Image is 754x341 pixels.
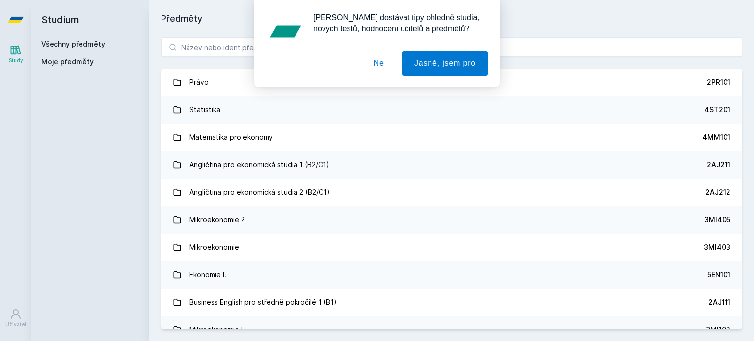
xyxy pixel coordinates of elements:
[704,242,730,252] div: 3MI403
[361,51,397,76] button: Ne
[189,155,329,175] div: Angličtina pro ekonomická studia 1 (B2/C1)
[189,183,330,202] div: Angličtina pro ekonomická studia 2 (B2/C1)
[707,160,730,170] div: 2AJ211
[189,320,242,340] div: Mikroekonomie I
[189,128,273,147] div: Matematika pro ekonomy
[161,234,742,261] a: Mikroekonomie 3MI403
[161,96,742,124] a: Statistika 4ST201
[161,124,742,151] a: Matematika pro ekonomy 4MM101
[305,12,488,34] div: [PERSON_NAME] dostávat tipy ohledně studia, nových testů, hodnocení učitelů a předmětů?
[161,261,742,289] a: Ekonomie I. 5EN101
[189,100,220,120] div: Statistika
[266,12,305,51] img: notification icon
[189,237,239,257] div: Mikroekonomie
[5,321,26,328] div: Uživatel
[704,105,730,115] div: 4ST201
[161,206,742,234] a: Mikroekonomie 2 3MI405
[189,210,245,230] div: Mikroekonomie 2
[708,297,730,307] div: 2AJ111
[161,289,742,316] a: Business English pro středně pokročilé 1 (B1) 2AJ111
[189,292,337,312] div: Business English pro středně pokročilé 1 (B1)
[702,132,730,142] div: 4MM101
[704,215,730,225] div: 3MI405
[2,303,29,333] a: Uživatel
[706,325,730,335] div: 3MI102
[161,151,742,179] a: Angličtina pro ekonomická studia 1 (B2/C1) 2AJ211
[707,270,730,280] div: 5EN101
[189,265,226,285] div: Ekonomie I.
[402,51,488,76] button: Jasně, jsem pro
[705,187,730,197] div: 2AJ212
[161,179,742,206] a: Angličtina pro ekonomická studia 2 (B2/C1) 2AJ212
